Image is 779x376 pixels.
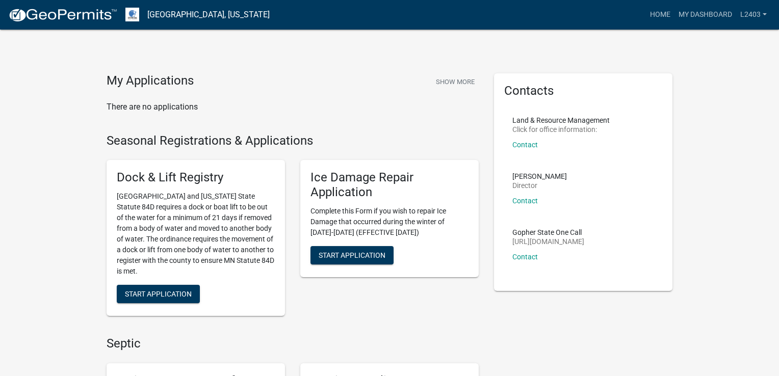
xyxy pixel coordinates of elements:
p: [GEOGRAPHIC_DATA] and [US_STATE] State Statute 84D requires a dock or boat lift to be out of the ... [117,191,275,277]
h5: Ice Damage Repair Application [310,170,469,200]
p: Gopher State One Call [512,229,584,236]
a: Contact [512,253,538,261]
p: There are no applications [107,101,479,113]
button: Start Application [310,246,394,264]
a: Home [646,5,674,24]
span: Start Application [319,251,385,259]
h4: Seasonal Registrations & Applications [107,133,479,148]
a: L2403 [736,5,771,24]
p: [URL][DOMAIN_NAME] [512,238,584,245]
h5: Dock & Lift Registry [117,170,275,185]
button: Show More [432,73,479,90]
button: Start Application [117,285,200,303]
a: Contact [512,141,538,149]
span: Start Application [125,290,192,298]
h4: My Applications [107,73,194,89]
h4: Septic [107,336,479,351]
a: Contact [512,197,538,205]
p: Director [512,182,567,189]
p: [PERSON_NAME] [512,173,567,180]
p: Complete this Form if you wish to repair Ice Damage that occurred during the winter of [DATE]-[DA... [310,206,469,238]
p: Click for office information: [512,126,610,133]
a: My Dashboard [674,5,736,24]
p: Land & Resource Management [512,117,610,124]
a: [GEOGRAPHIC_DATA], [US_STATE] [147,6,270,23]
img: Otter Tail County, Minnesota [125,8,139,21]
h5: Contacts [504,84,662,98]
